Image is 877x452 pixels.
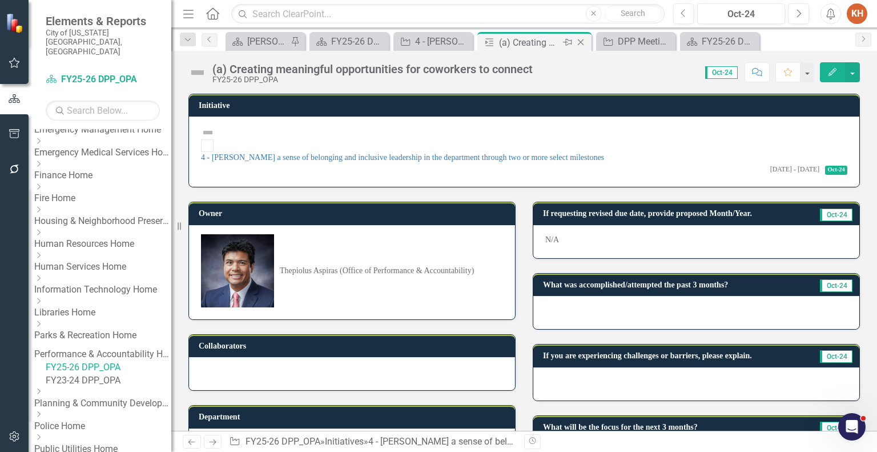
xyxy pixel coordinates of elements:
[34,329,171,342] a: Parks & Recreation Home
[34,420,171,433] a: Police Home
[46,101,160,121] input: Search Below...
[34,215,171,228] a: Housing & Neighborhood Preservation Home
[34,238,171,251] a: Human Resources Home
[201,153,604,162] a: 4 - [PERSON_NAME] a sense of belonging and inclusive leadership in the department through two or ...
[34,146,171,159] a: Emergency Medical Services Home
[34,261,171,274] a: Human Services Home
[231,4,664,24] input: Search ClearPoint...
[847,3,867,24] button: KH
[605,6,662,22] button: Search
[770,165,820,174] small: [DATE] - [DATE]
[396,34,470,49] a: 4 - [PERSON_NAME] a sense of belonging and inclusive leadership in the department through two or ...
[312,34,386,49] a: FY25-26 DPP_OPA
[212,63,533,75] div: (a) Creating meaningful opportunities for coworkers to connect
[599,34,673,49] a: DPP Meeting Note Taker Report // FIR
[368,436,863,447] a: 4 - [PERSON_NAME] a sense of belonging and inclusive leadership in the department through two or ...
[34,348,171,361] a: Performance & Accountability Home
[199,413,509,421] h3: Department
[683,34,757,49] a: FY25-26 DPP_FIR
[201,126,215,139] img: Not Defined
[618,34,673,49] div: DPP Meeting Note Taker Report // FIR
[543,423,798,431] h3: What will be the focus for the next 3 months?
[331,34,386,49] div: FY25-26 DPP_OPA
[702,34,757,49] div: FY25-26 DPP_FIR
[705,66,738,79] span: Oct-24
[46,73,160,86] a: FY25-26 DPP_OPA
[6,13,26,33] img: ClearPoint Strategy
[621,9,645,18] span: Search
[34,306,171,319] a: Libraries Home
[325,436,364,447] a: Initiatives
[543,209,810,218] h3: If requesting revised due date, provide proposed Month/Year.
[199,342,509,350] h3: Collaborators
[34,123,171,137] a: Emergency Management Home
[46,374,171,387] a: FY23-24 DPP_OPA
[34,169,171,182] a: Finance Home
[199,101,854,110] h3: Initiative
[820,422,852,434] span: Oct-24
[34,283,171,297] a: Information Technology Home
[838,413,866,441] iframe: Intercom live chat
[415,34,470,49] div: 4 - [PERSON_NAME] a sense of belonging and inclusive leadership in the department through two or ...
[46,28,160,56] small: City of [US_STATE][GEOGRAPHIC_DATA], [GEOGRAPHIC_DATA]
[820,279,852,292] span: Oct-24
[34,192,171,205] a: Fire Home
[825,166,847,175] span: Oct-24
[543,351,810,360] h3: If you are experiencing challenges or barriers, please explain.
[697,3,785,24] button: Oct-24
[201,234,274,307] img: Thepiolus Aspiras
[280,265,474,277] div: Thepiolus Aspiras (Office of Performance & Accountability)
[46,361,171,374] a: FY25-26 DPP_OPA
[820,350,852,363] span: Oct-24
[543,281,806,289] h3: What was accomplished/attempted the past 3 months?
[499,35,560,50] div: (a) Creating meaningful opportunities for coworkers to connect
[533,225,859,258] div: N/A
[46,14,160,28] span: Elements & Reports
[199,209,509,218] h3: Owner
[212,75,533,84] div: FY25-26 DPP_OPA
[701,7,781,21] div: Oct-24
[228,34,288,49] a: [PERSON_NAME]'s Home
[188,63,207,82] img: Not Defined
[246,436,320,447] a: FY25-26 DPP_OPA
[229,435,516,449] div: » » »
[34,397,171,410] a: Planning & Community Development Home
[820,209,852,221] span: Oct-24
[247,34,288,49] div: [PERSON_NAME]'s Home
